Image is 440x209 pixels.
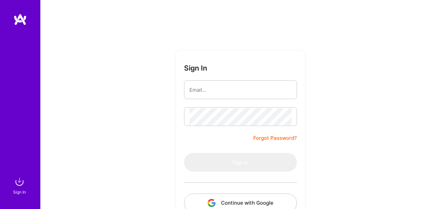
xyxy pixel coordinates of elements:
[189,81,292,98] input: Email...
[253,134,297,142] a: Forgot Password?
[184,153,297,172] button: Sign In
[13,13,27,26] img: logo
[208,199,216,207] img: icon
[184,64,207,72] h3: Sign In
[13,175,26,189] img: sign in
[14,175,26,196] a: sign inSign In
[13,189,26,196] div: Sign In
